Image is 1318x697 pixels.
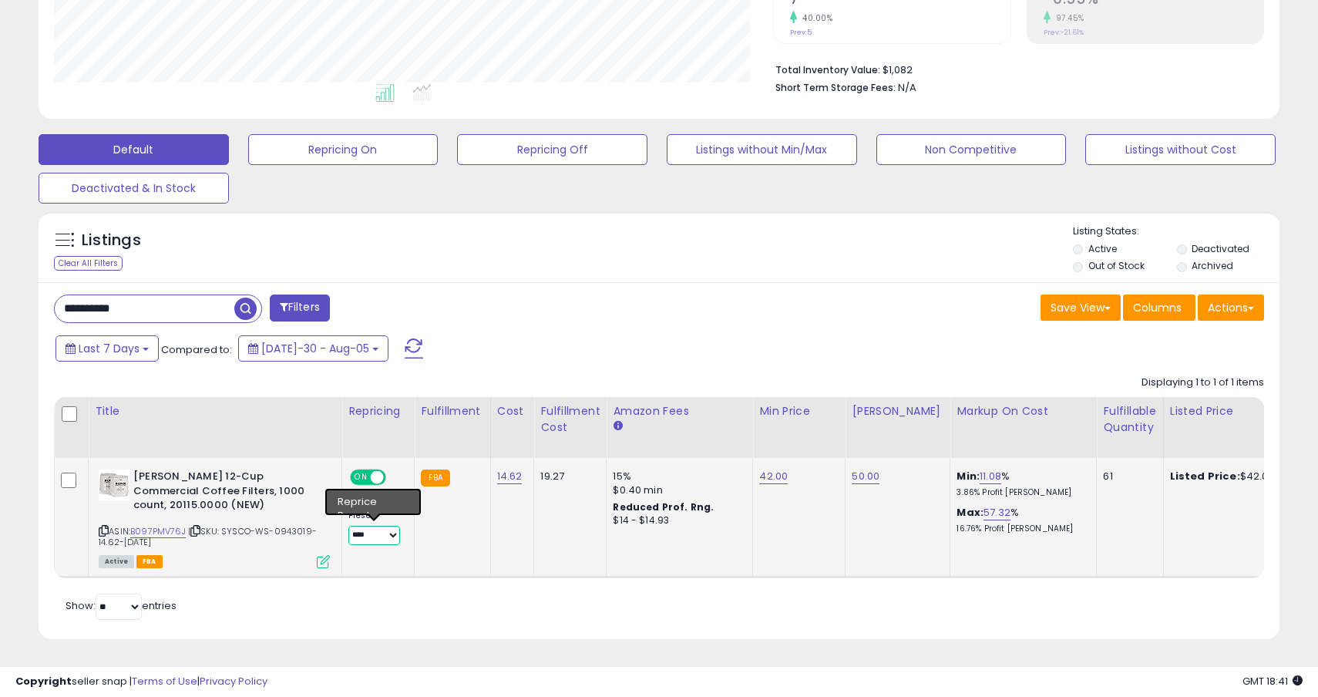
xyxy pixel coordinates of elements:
[1170,469,1240,483] b: Listed Price:
[797,12,832,24] small: 40.00%
[775,81,896,94] b: Short Term Storage Fees:
[497,469,523,484] a: 14.62
[1088,259,1145,272] label: Out of Stock
[54,256,123,271] div: Clear All Filters
[39,134,229,165] button: Default
[775,63,880,76] b: Total Inventory Value:
[99,525,317,548] span: | SKU: SYSCO-WS-0943019-14.62-[DATE]
[613,514,741,527] div: $14 - $14.93
[957,505,983,520] b: Max:
[261,341,369,356] span: [DATE]-30 - Aug-05
[1088,242,1117,255] label: Active
[130,525,186,538] a: B097PMV76J
[876,134,1067,165] button: Non Competitive
[161,342,232,357] span: Compared to:
[613,483,741,497] div: $0.40 min
[790,28,812,37] small: Prev: 5
[1123,295,1195,321] button: Columns
[1192,259,1233,272] label: Archived
[957,403,1090,419] div: Markup on Cost
[132,674,197,689] a: Terms of Use
[348,493,402,507] div: Amazon AI
[421,470,449,487] small: FBA
[66,598,177,613] span: Show: entries
[1103,470,1151,483] div: 61
[613,403,746,419] div: Amazon Fees
[348,510,402,545] div: Preset:
[1103,403,1156,436] div: Fulfillable Quantity
[957,487,1084,498] p: 3.86% Profit [PERSON_NAME]
[1198,295,1264,321] button: Actions
[775,59,1252,78] li: $1,082
[759,403,839,419] div: Min Price
[957,506,1084,534] div: %
[55,335,159,362] button: Last 7 Days
[540,470,594,483] div: 19.27
[613,470,741,483] div: 15%
[248,134,439,165] button: Repricing On
[497,403,528,419] div: Cost
[983,505,1010,520] a: 57.32
[957,524,1084,534] p: 16.76% Profit [PERSON_NAME]
[133,470,321,517] b: [PERSON_NAME] 12-Cup Commercial Coffee Filters, 1000 count, 20115.0000 (NEW)
[613,419,622,433] small: Amazon Fees.
[99,470,330,567] div: ASIN:
[99,555,134,568] span: All listings currently available for purchase on Amazon
[957,469,980,483] b: Min:
[1085,134,1276,165] button: Listings without Cost
[613,500,714,513] b: Reduced Prof. Rng.
[99,470,129,500] img: 41fdX62Ww2L._SL40_.jpg
[957,470,1084,498] div: %
[384,471,409,484] span: OFF
[852,469,879,484] a: 50.00
[898,80,916,95] span: N/A
[1133,300,1182,315] span: Columns
[1141,375,1264,390] div: Displaying 1 to 1 of 1 items
[351,471,371,484] span: ON
[95,403,335,419] div: Title
[1170,470,1298,483] div: $42.00
[667,134,857,165] button: Listings without Min/Max
[238,335,388,362] button: [DATE]-30 - Aug-05
[1073,224,1279,239] p: Listing States:
[39,173,229,204] button: Deactivated & In Stock
[200,674,267,689] a: Privacy Policy
[15,674,72,689] strong: Copyright
[270,295,330,322] button: Filters
[1044,28,1084,37] small: Prev: -21.61%
[980,469,1001,484] a: 11.08
[457,134,647,165] button: Repricing Off
[136,555,163,568] span: FBA
[759,469,788,484] a: 42.00
[82,230,141,251] h5: Listings
[1242,674,1303,689] span: 2025-08-13 18:41 GMT
[1192,242,1249,255] label: Deactivated
[1041,295,1121,321] button: Save View
[348,403,408,419] div: Repricing
[950,397,1097,458] th: The percentage added to the cost of goods (COGS) that forms the calculator for Min & Max prices.
[421,403,483,419] div: Fulfillment
[852,403,943,419] div: [PERSON_NAME]
[1170,403,1303,419] div: Listed Price
[15,675,267,689] div: seller snap | |
[540,403,600,436] div: Fulfillment Cost
[79,341,140,356] span: Last 7 Days
[1051,12,1084,24] small: 97.45%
